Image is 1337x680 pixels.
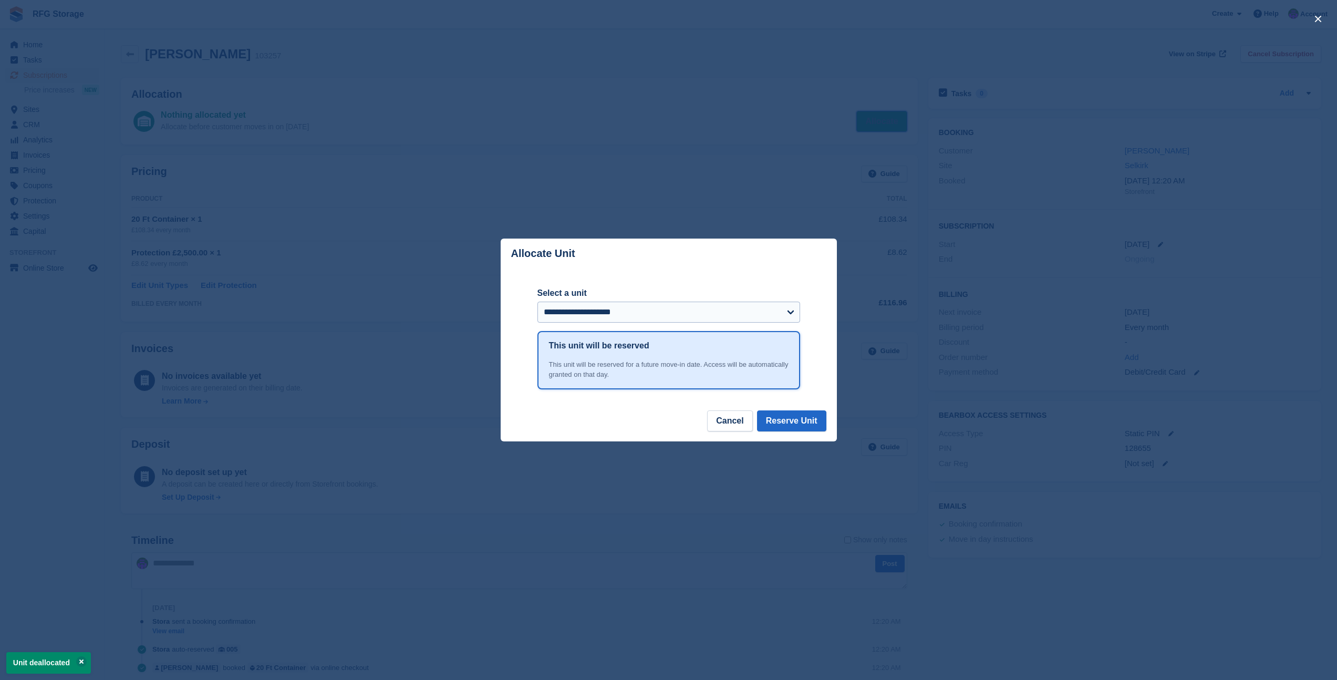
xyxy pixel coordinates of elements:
button: Cancel [707,410,752,431]
label: Select a unit [537,287,800,300]
p: Unit deallocated [6,652,91,674]
button: Reserve Unit [757,410,826,431]
button: close [1310,11,1326,27]
p: Allocate Unit [511,248,575,260]
h1: This unit will be reserved [549,339,649,352]
div: This unit will be reserved for a future move-in date. Access will be automatically granted on tha... [549,359,789,380]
